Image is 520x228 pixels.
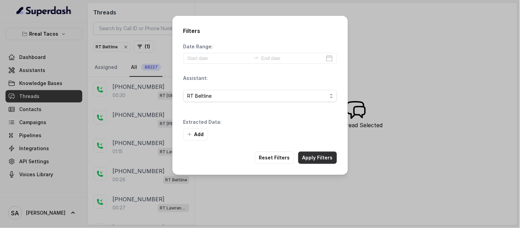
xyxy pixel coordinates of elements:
p: Date Range: [183,43,213,50]
h2: Filters [183,27,337,35]
span: to [253,55,259,60]
span: swap-right [253,55,259,60]
input: End date [262,55,325,62]
button: RT Beltline [183,90,337,102]
button: Reset Filters [255,152,294,164]
span: RT Beltline [188,92,327,100]
button: Add [183,128,208,141]
p: Extracted Data: [183,119,222,125]
button: Apply Filters [298,152,337,164]
input: Start date [188,55,251,62]
p: Assistant: [183,75,208,82]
